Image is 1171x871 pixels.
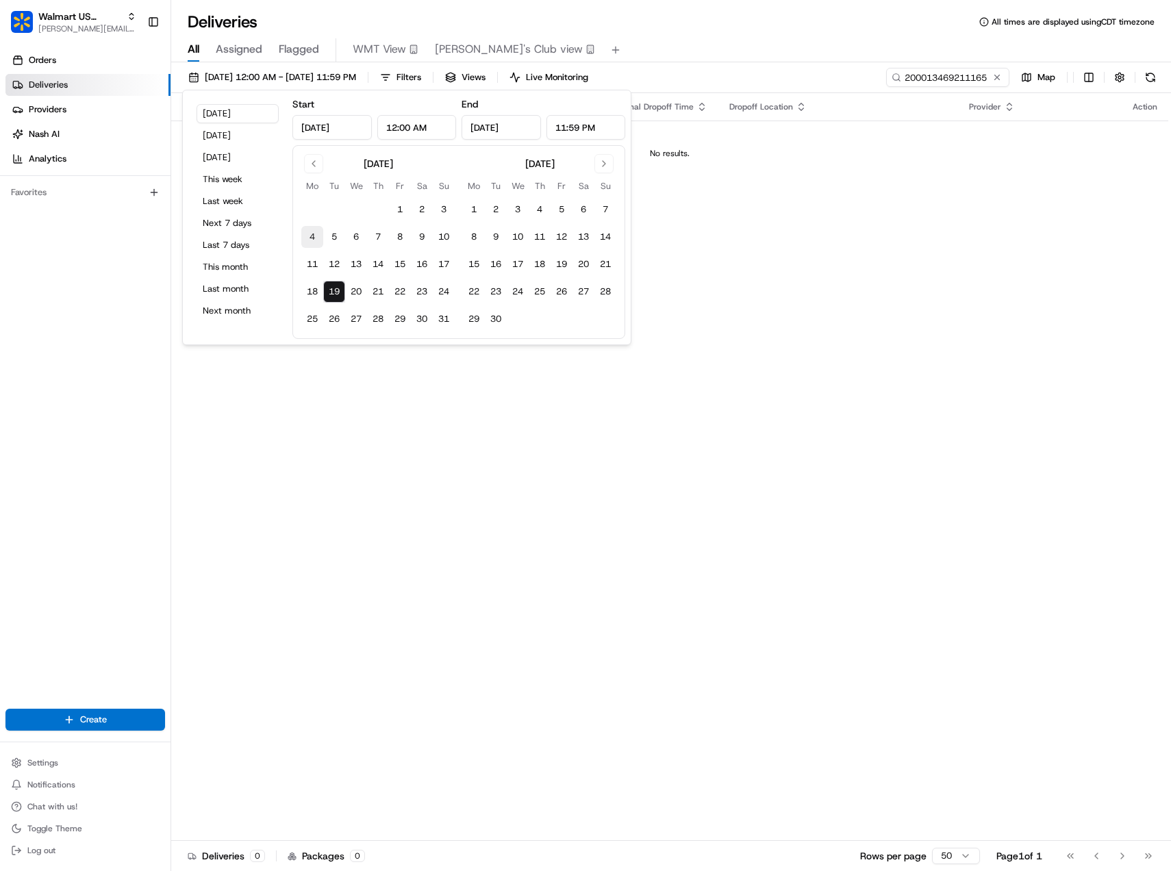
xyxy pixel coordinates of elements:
[38,10,121,23] button: Walmart US Corporate
[38,23,136,34] span: [PERSON_NAME][EMAIL_ADDRESS][PERSON_NAME][DOMAIN_NAME]
[551,199,572,220] button: 5
[389,281,411,303] button: 22
[433,281,455,303] button: 24
[27,801,77,812] span: Chat with us!
[503,68,594,87] button: Live Monitoring
[5,5,142,38] button: Walmart US CorporateWalmart US Corporate[PERSON_NAME][EMAIL_ADDRESS][PERSON_NAME][DOMAIN_NAME]
[546,115,626,140] input: Time
[433,253,455,275] button: 17
[572,281,594,303] button: 27
[463,179,485,193] th: Monday
[29,79,68,91] span: Deliveries
[5,841,165,860] button: Log out
[367,253,389,275] button: 14
[36,88,226,103] input: Clear
[411,308,433,330] button: 30
[485,199,507,220] button: 2
[551,281,572,303] button: 26
[5,99,171,121] a: Providers
[301,281,323,303] button: 18
[367,281,389,303] button: 21
[5,775,165,794] button: Notifications
[1133,101,1157,112] div: Action
[47,144,173,155] div: We're available if you need us!
[594,199,616,220] button: 7
[485,226,507,248] button: 9
[197,192,279,211] button: Last week
[27,779,75,790] span: Notifications
[389,226,411,248] button: 8
[485,179,507,193] th: Tuesday
[11,11,33,33] img: Walmart US Corporate
[529,199,551,220] button: 4
[367,308,389,330] button: 28
[5,819,165,838] button: Toggle Theme
[323,226,345,248] button: 5
[1141,68,1160,87] button: Refresh
[5,753,165,772] button: Settings
[345,253,367,275] button: 13
[129,199,220,212] span: API Documentation
[292,98,314,110] label: Start
[367,226,389,248] button: 7
[1015,68,1061,87] button: Map
[197,126,279,145] button: [DATE]
[507,253,529,275] button: 17
[594,253,616,275] button: 21
[433,199,455,220] button: 3
[435,41,583,58] span: [PERSON_NAME]'s Club view
[572,199,594,220] button: 6
[463,253,485,275] button: 15
[350,850,365,862] div: 0
[197,236,279,255] button: Last 7 days
[594,226,616,248] button: 14
[462,71,486,84] span: Views
[14,200,25,211] div: 📗
[205,71,356,84] span: [DATE] 12:00 AM - [DATE] 11:59 PM
[886,68,1009,87] input: Type to search
[485,308,507,330] button: 30
[389,308,411,330] button: 29
[507,179,529,193] th: Wednesday
[411,199,433,220] button: 2
[188,849,265,863] div: Deliveries
[177,148,1163,159] div: No results.
[439,68,492,87] button: Views
[462,98,478,110] label: End
[507,226,529,248] button: 10
[345,281,367,303] button: 20
[97,231,166,242] a: Powered byPylon
[525,157,555,171] div: [DATE]
[292,115,372,140] input: Date
[197,279,279,299] button: Last month
[116,200,127,211] div: 💻
[29,128,60,140] span: Nash AI
[29,153,66,165] span: Analytics
[110,193,225,218] a: 💻API Documentation
[551,179,572,193] th: Friday
[345,308,367,330] button: 27
[27,845,55,856] span: Log out
[611,101,694,112] span: Original Dropoff Time
[80,714,107,726] span: Create
[485,281,507,303] button: 23
[507,281,529,303] button: 24
[304,154,323,173] button: Go to previous month
[188,11,257,33] h1: Deliveries
[396,71,421,84] span: Filters
[8,193,110,218] a: 📗Knowledge Base
[5,181,165,203] div: Favorites
[182,68,362,87] button: [DATE] 12:00 AM - [DATE] 11:59 PM
[551,253,572,275] button: 19
[250,850,265,862] div: 0
[1037,71,1055,84] span: Map
[462,115,541,140] input: Date
[27,823,82,834] span: Toggle Theme
[996,849,1042,863] div: Page 1 of 1
[411,179,433,193] th: Saturday
[29,103,66,116] span: Providers
[5,123,171,145] a: Nash AI
[411,226,433,248] button: 9
[188,41,199,58] span: All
